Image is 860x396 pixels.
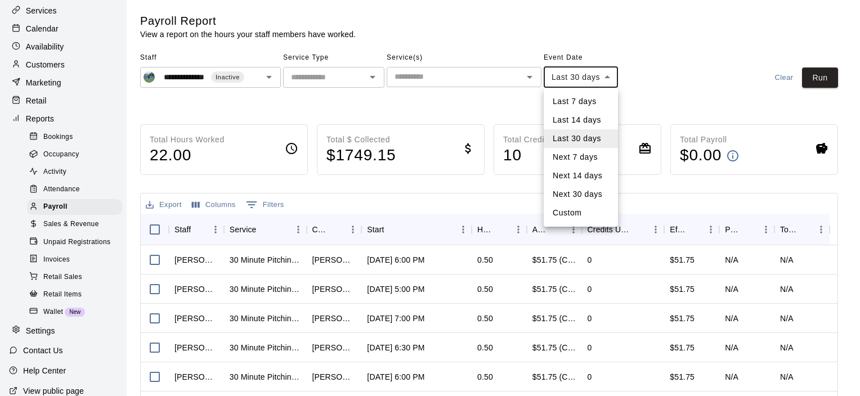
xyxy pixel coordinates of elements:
li: Last 30 days [544,129,618,148]
li: Last 7 days [544,92,618,111]
li: Next 7 days [544,148,618,166]
li: Next 14 days [544,166,618,185]
li: Custom [544,204,618,222]
li: Last 14 days [544,111,618,129]
li: Next 30 days [544,185,618,204]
